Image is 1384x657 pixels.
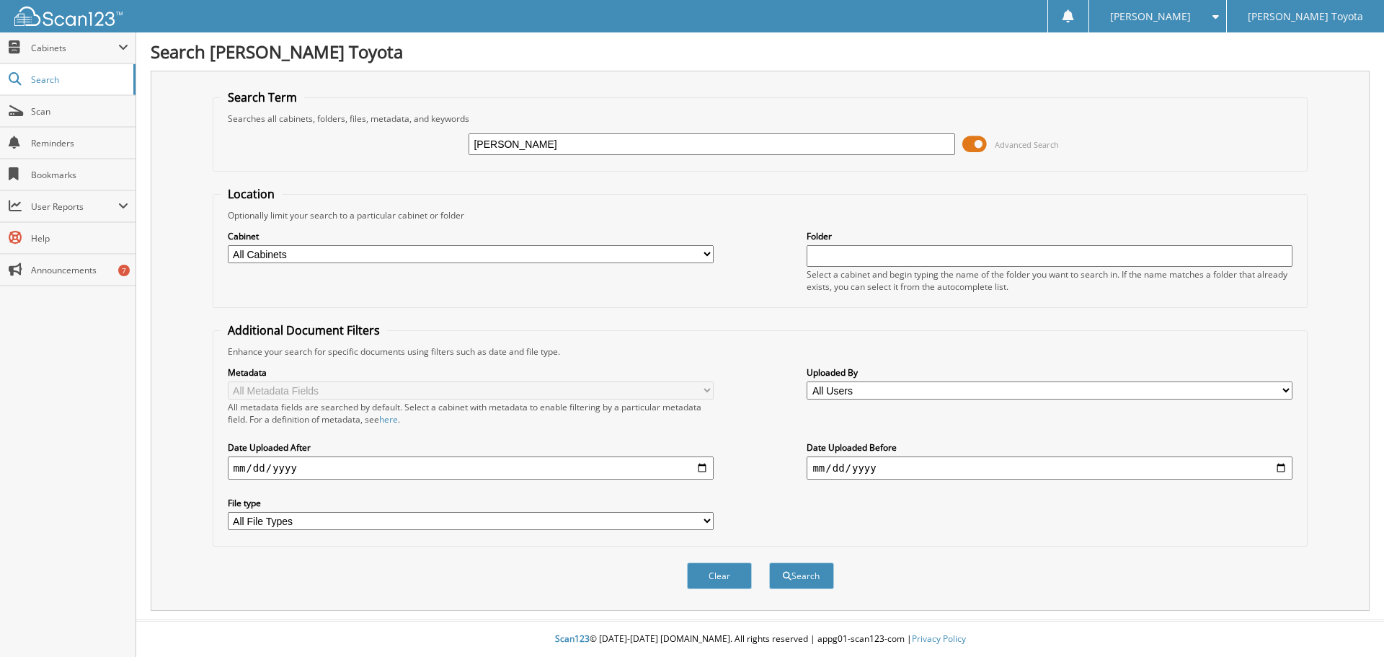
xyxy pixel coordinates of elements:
iframe: Chat Widget [1312,588,1384,657]
label: Cabinet [228,230,714,242]
input: end [807,457,1292,480]
legend: Additional Document Filters [221,322,387,338]
span: Advanced Search [995,139,1059,150]
span: Cabinets [31,42,118,54]
span: Announcements [31,264,128,276]
span: Scan [31,105,128,118]
input: start [228,457,714,480]
span: Help [31,232,128,244]
div: Enhance your search for specific documents using filters such as date and file type. [221,345,1300,358]
img: scan123-logo-white.svg [14,6,123,26]
label: Metadata [228,366,714,379]
label: Uploaded By [807,366,1292,379]
h1: Search [PERSON_NAME] Toyota [151,40,1370,63]
label: Date Uploaded After [228,441,714,454]
span: User Reports [31,200,118,213]
label: Folder [807,230,1292,242]
legend: Search Term [221,89,304,105]
button: Clear [687,563,752,589]
div: © [DATE]-[DATE] [DOMAIN_NAME]. All rights reserved | appg01-scan123-com | [136,622,1384,657]
span: [PERSON_NAME] [1110,12,1191,21]
span: Scan123 [555,632,590,645]
div: Optionally limit your search to a particular cabinet or folder [221,209,1300,221]
div: Select a cabinet and begin typing the name of the folder you want to search in. If the name match... [807,268,1292,293]
span: Reminders [31,137,128,149]
span: Bookmarks [31,169,128,181]
a: Privacy Policy [912,632,966,645]
span: [PERSON_NAME] Toyota [1248,12,1363,21]
label: Date Uploaded Before [807,441,1292,454]
a: here [379,413,398,425]
legend: Location [221,186,282,202]
label: File type [228,497,714,509]
button: Search [769,563,834,589]
div: All metadata fields are searched by default. Select a cabinet with metadata to enable filtering b... [228,401,714,425]
div: Searches all cabinets, folders, files, metadata, and keywords [221,113,1300,125]
span: Search [31,74,126,86]
div: 7 [118,265,130,276]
